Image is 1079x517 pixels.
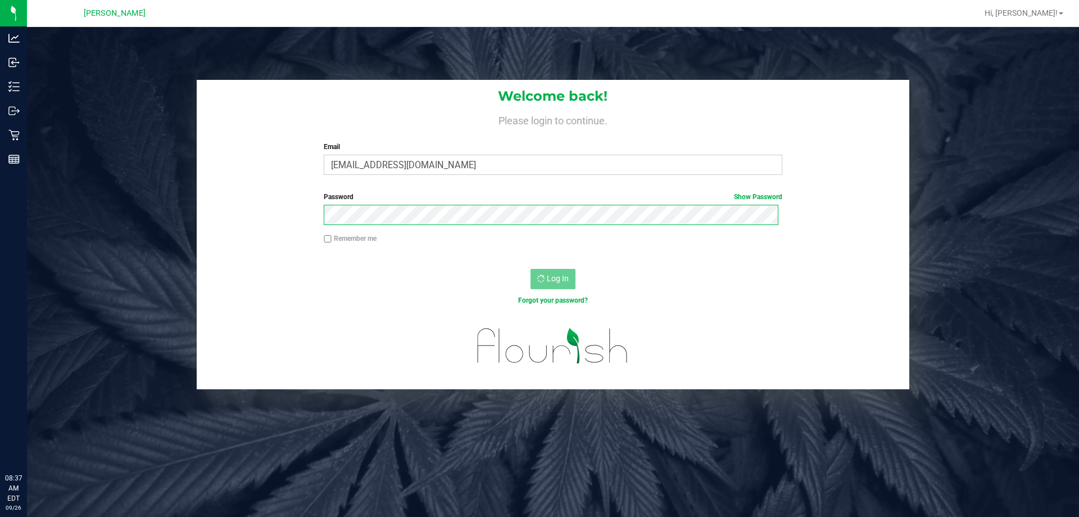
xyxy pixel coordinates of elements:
[197,113,909,126] h4: Please login to continue.
[464,317,642,375] img: flourish_logo.svg
[8,154,20,165] inline-svg: Reports
[324,193,353,201] span: Password
[324,233,377,244] label: Remember me
[734,193,782,201] a: Show Password
[531,269,575,289] button: Log In
[518,296,588,304] a: Forgot your password?
[8,33,20,44] inline-svg: Analytics
[8,57,20,68] inline-svg: Inbound
[197,89,909,104] h1: Welcome back!
[8,105,20,116] inline-svg: Outbound
[8,129,20,141] inline-svg: Retail
[324,142,782,152] label: Email
[84,8,146,18] span: [PERSON_NAME]
[8,81,20,92] inline-svg: Inventory
[5,473,22,503] p: 08:37 AM EDT
[324,235,332,243] input: Remember me
[5,503,22,512] p: 09/26
[547,274,569,283] span: Log In
[985,8,1058,17] span: Hi, [PERSON_NAME]!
